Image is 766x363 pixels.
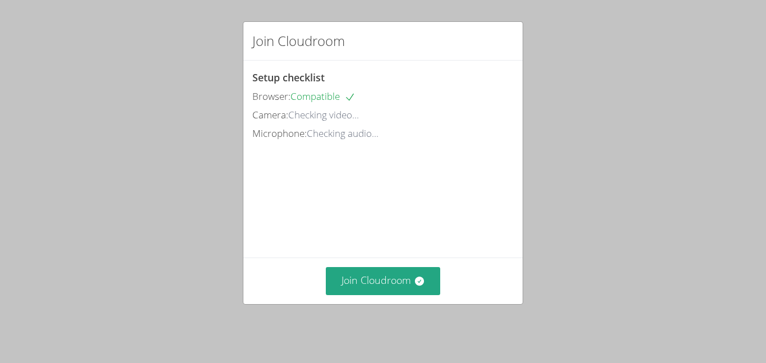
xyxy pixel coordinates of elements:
[252,71,325,84] span: Setup checklist
[252,108,288,121] span: Camera:
[288,108,359,121] span: Checking video...
[307,127,379,140] span: Checking audio...
[290,90,356,103] span: Compatible
[326,267,441,295] button: Join Cloudroom
[252,31,345,51] h2: Join Cloudroom
[252,127,307,140] span: Microphone:
[252,90,290,103] span: Browser:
